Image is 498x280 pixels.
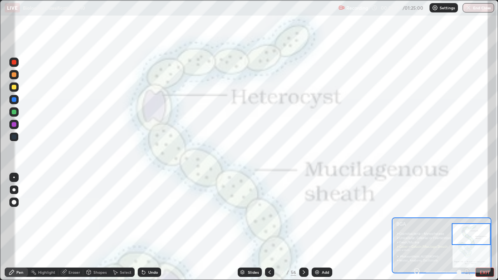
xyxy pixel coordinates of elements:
div: Undo [148,270,158,274]
img: class-settings-icons [432,5,438,11]
p: Recording [346,5,368,11]
button: End Class [463,3,494,12]
p: Settings [440,6,455,10]
div: 40 [277,270,285,275]
p: Biological Classification-3/10 [23,5,85,11]
img: add-slide-button [314,269,320,275]
p: LIVE [7,5,18,11]
div: Eraser [68,270,80,274]
div: Slides [248,270,259,274]
div: Select [120,270,132,274]
div: Highlight [38,270,55,274]
div: Pen [16,270,23,274]
button: EXIT [475,268,494,277]
div: Add [322,270,329,274]
div: / [287,270,289,275]
img: end-class-cross [465,5,472,11]
div: Shapes [93,270,107,274]
img: recording.375f2c34.svg [338,5,345,11]
div: 56 [291,269,296,276]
